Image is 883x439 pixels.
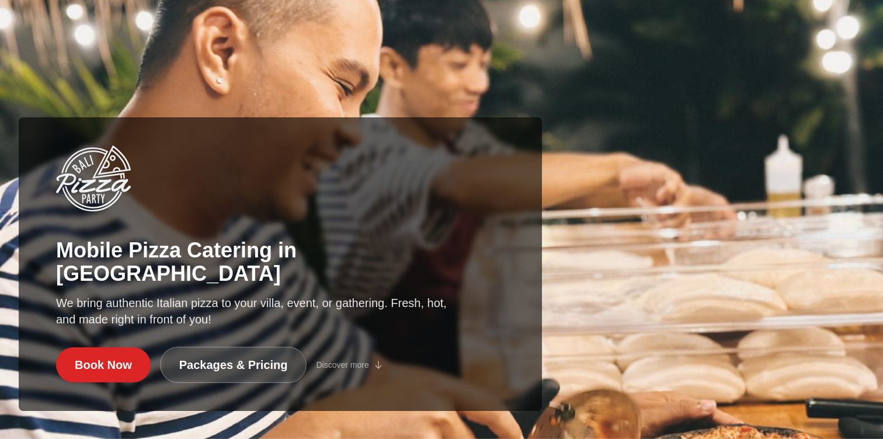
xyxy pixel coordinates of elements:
[56,239,505,286] h1: Mobile Pizza Catering in [GEOGRAPHIC_DATA]
[56,295,449,328] p: We bring authentic Italian pizza to your villa, event, or gathering. Fresh, hot, and made right i...
[160,347,307,383] a: Packages & Pricing
[56,145,131,211] img: Bali Pizza Party Logo - Mobile Pizza Catering in Bali
[56,347,151,382] a: Book Now
[316,359,369,371] span: Discover more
